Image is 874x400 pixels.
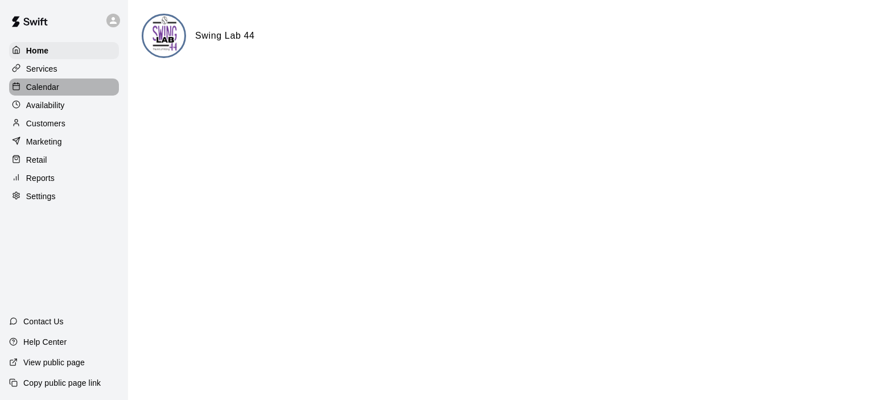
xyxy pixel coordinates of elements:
a: Marketing [9,133,119,150]
a: Services [9,60,119,77]
a: Customers [9,115,119,132]
a: Reports [9,170,119,187]
p: Customers [26,118,65,129]
p: Copy public page link [23,377,101,389]
p: Marketing [26,136,62,147]
p: Services [26,63,57,75]
a: Availability [9,97,119,114]
p: Contact Us [23,316,64,327]
p: Settings [26,191,56,202]
p: Retail [26,154,47,166]
p: Availability [26,100,65,111]
a: Calendar [9,79,119,96]
h6: Swing Lab 44 [195,28,255,43]
p: Home [26,45,49,56]
p: Help Center [23,336,67,348]
p: Reports [26,172,55,184]
p: View public page [23,357,85,368]
a: Retail [9,151,119,168]
a: Settings [9,188,119,205]
img: Swing Lab 44 logo [143,15,186,58]
p: Calendar [26,81,59,93]
a: Home [9,42,119,59]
